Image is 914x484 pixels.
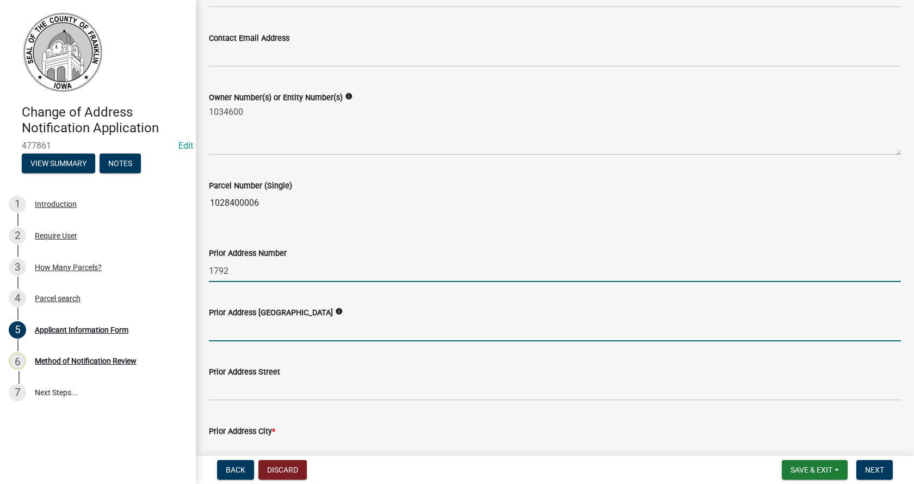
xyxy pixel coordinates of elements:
span: Save & Exit [791,465,832,474]
button: Discard [258,460,307,480]
div: 7 [9,384,26,401]
button: View Summary [22,154,95,173]
label: Prior Address Street [209,369,280,376]
div: 5 [9,321,26,339]
div: 1 [9,195,26,213]
wm-modal-confirm: Notes [100,160,141,168]
div: Require User [35,232,77,240]
div: Parcel search [35,295,81,302]
label: Owner Number(s) or Entity Number(s) [209,94,343,102]
img: Franklin County, Iowa [22,11,103,93]
button: Next [856,460,893,480]
div: How Many Parcels? [35,264,102,271]
div: 6 [9,352,26,370]
span: 477861 [22,140,174,151]
a: Edit [178,140,193,151]
div: Method of Notification Review [35,357,137,365]
wm-modal-confirm: Summary [22,160,95,168]
i: info [335,308,343,315]
label: Parcel Number (Single) [209,182,292,190]
label: Contact Email Address [209,35,289,42]
div: 3 [9,259,26,276]
label: Prior Address City [209,428,275,436]
span: Back [226,465,245,474]
span: Next [865,465,884,474]
button: Save & Exit [782,460,848,480]
button: Notes [100,154,141,173]
label: Prior Address Number [209,250,287,258]
wm-modal-confirm: Edit Application Number [178,140,193,151]
div: Introduction [35,200,77,208]
h4: Change of Address Notification Application [22,105,187,136]
div: 4 [9,290,26,307]
div: Applicant Information Form [35,326,128,334]
button: Back [217,460,254,480]
div: 2 [9,227,26,244]
i: info [345,93,353,100]
label: Prior Address [GEOGRAPHIC_DATA] [209,309,333,317]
